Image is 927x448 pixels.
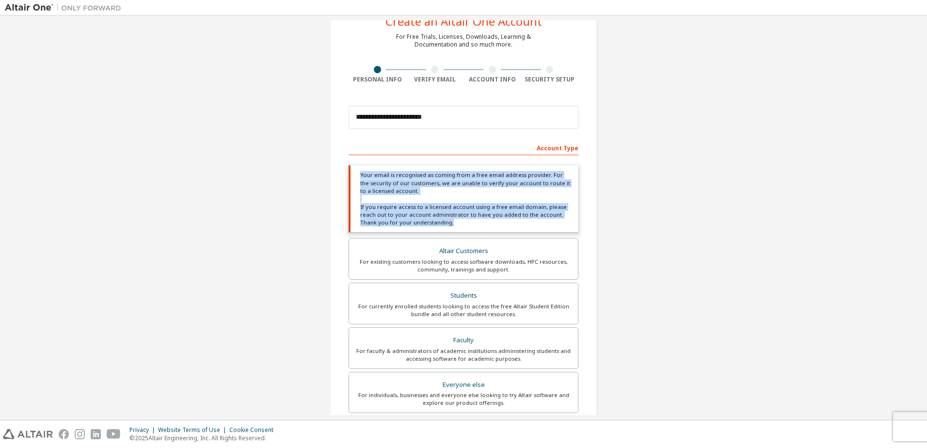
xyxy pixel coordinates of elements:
img: facebook.svg [59,429,69,439]
div: Your email is recognised as coming from a free email address provider. For the security of our cu... [349,165,578,232]
div: For Free Trials, Licenses, Downloads, Learning & Documentation and so much more. [396,33,531,48]
div: For existing customers looking to access software downloads, HPC resources, community, trainings ... [355,258,572,273]
div: Verify Email [406,76,464,83]
div: Account Type [349,140,578,155]
div: Privacy [129,426,158,434]
div: Everyone else [355,378,572,392]
img: instagram.svg [75,429,85,439]
img: linkedin.svg [91,429,101,439]
div: For currently enrolled students looking to access the free Altair Student Edition bundle and all ... [355,303,572,318]
div: Personal Info [349,76,406,83]
div: For individuals, businesses and everyone else looking to try Altair software and explore our prod... [355,391,572,407]
div: Website Terms of Use [158,426,229,434]
div: Create an Altair One Account [385,16,542,27]
img: Altair One [5,3,126,13]
div: For faculty & administrators of academic institutions administering students and accessing softwa... [355,347,572,363]
p: © 2025 Altair Engineering, Inc. All Rights Reserved. [129,434,279,442]
div: Students [355,289,572,303]
div: Account Info [463,76,521,83]
div: Cookie Consent [229,426,279,434]
div: Faculty [355,334,572,347]
div: Altair Customers [355,244,572,258]
img: altair_logo.svg [3,429,53,439]
div: Security Setup [521,76,579,83]
img: youtube.svg [107,429,121,439]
